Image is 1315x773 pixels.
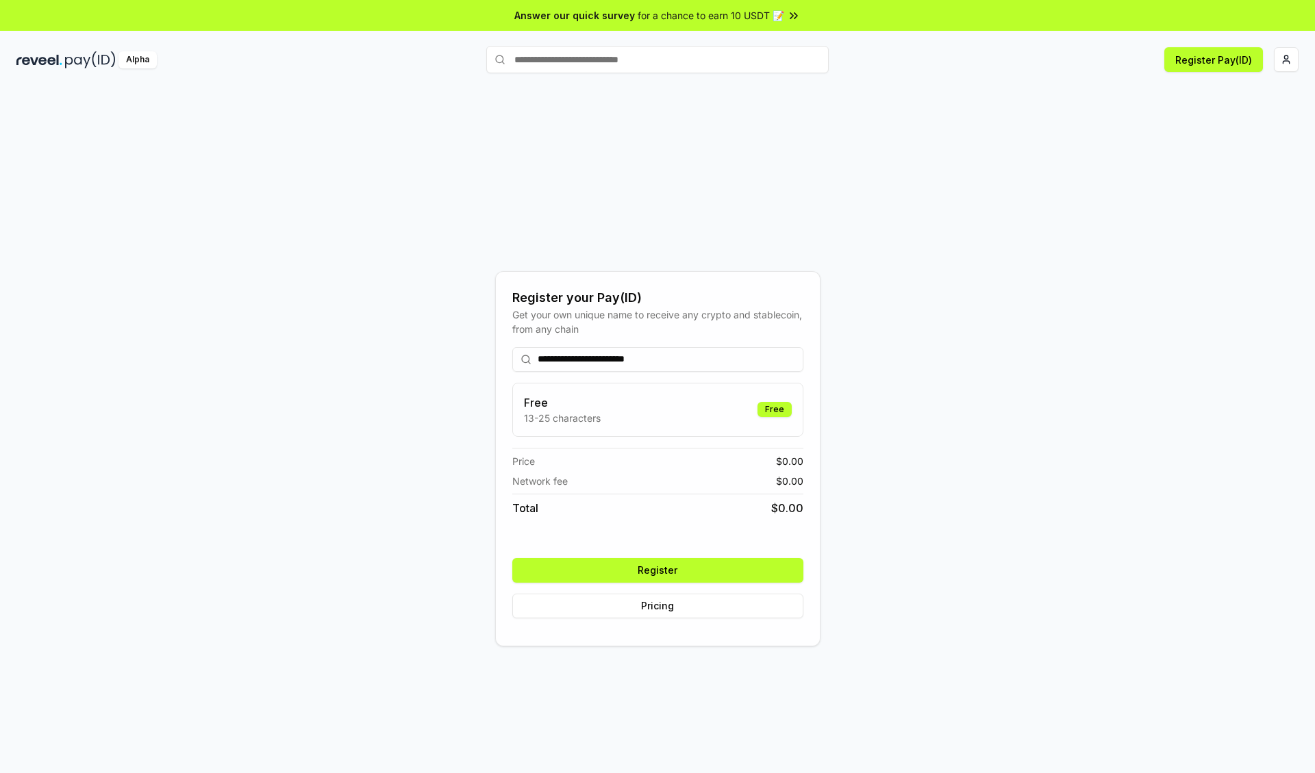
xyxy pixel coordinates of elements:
[512,307,803,336] div: Get your own unique name to receive any crypto and stablecoin, from any chain
[1164,47,1263,72] button: Register Pay(ID)
[512,474,568,488] span: Network fee
[776,474,803,488] span: $ 0.00
[512,594,803,618] button: Pricing
[512,500,538,516] span: Total
[512,558,803,583] button: Register
[757,402,792,417] div: Free
[512,454,535,468] span: Price
[771,500,803,516] span: $ 0.00
[514,8,635,23] span: Answer our quick survey
[524,394,601,411] h3: Free
[776,454,803,468] span: $ 0.00
[638,8,784,23] span: for a chance to earn 10 USDT 📝
[16,51,62,68] img: reveel_dark
[512,288,803,307] div: Register your Pay(ID)
[65,51,116,68] img: pay_id
[524,411,601,425] p: 13-25 characters
[118,51,157,68] div: Alpha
